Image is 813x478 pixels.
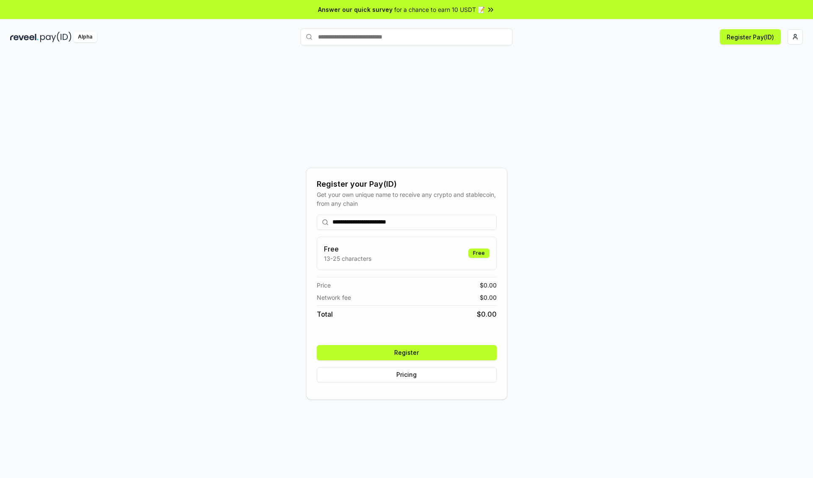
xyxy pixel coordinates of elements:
[10,32,39,42] img: reveel_dark
[318,5,393,14] span: Answer our quick survey
[317,178,497,190] div: Register your Pay(ID)
[324,244,371,254] h3: Free
[40,32,72,42] img: pay_id
[468,249,489,258] div: Free
[480,281,497,290] span: $ 0.00
[477,309,497,319] span: $ 0.00
[317,281,331,290] span: Price
[317,309,333,319] span: Total
[480,293,497,302] span: $ 0.00
[317,190,497,208] div: Get your own unique name to receive any crypto and stablecoin, from any chain
[317,345,497,360] button: Register
[317,293,351,302] span: Network fee
[394,5,485,14] span: for a chance to earn 10 USDT 📝
[73,32,97,42] div: Alpha
[317,367,497,382] button: Pricing
[720,29,781,44] button: Register Pay(ID)
[324,254,371,263] p: 13-25 characters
